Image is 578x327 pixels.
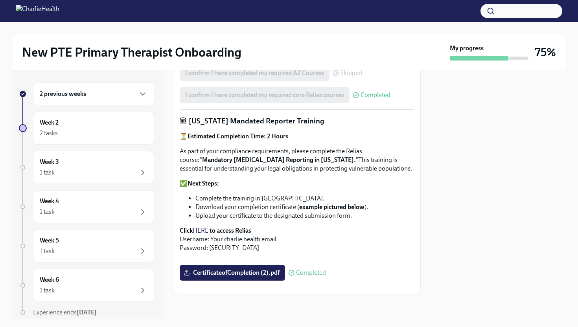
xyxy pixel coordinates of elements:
h2: New PTE Primary Therapist Onboarding [22,44,241,60]
a: Week 22 tasks [19,112,154,145]
strong: example pictured below [299,203,364,211]
h3: 75% [535,45,556,59]
h6: Week 6 [40,276,59,284]
h6: Week 3 [40,158,59,166]
p: As part of your compliance requirements, please complete the Relias course: This training is esse... [180,147,414,173]
strong: to access Relias [210,227,251,234]
h6: Week 5 [40,236,59,245]
p: ✅ [180,179,414,188]
a: Week 41 task [19,190,154,223]
h6: Week 2 [40,118,59,127]
li: Complete the training in [GEOGRAPHIC_DATA]. [195,194,414,203]
span: CertificateofCompletion (2).pdf [185,269,280,277]
div: 1 task [40,168,55,177]
div: 2 tasks [40,129,58,138]
span: Skipped [341,70,362,76]
span: Completed [361,92,390,98]
strong: Estimated Completion Time: 2 Hours [188,132,288,140]
strong: Click [180,227,193,234]
img: CharlieHealth [16,5,59,17]
a: Week 61 task [19,269,154,302]
div: 1 task [40,286,55,295]
strong: "Mandatory [MEDICAL_DATA] Reporting in [US_STATE]." [199,156,358,163]
a: HERE [193,227,208,234]
strong: [DATE] [77,309,97,316]
a: Week 31 task [19,151,154,184]
strong: Next Steps: [188,180,219,187]
h6: 2 previous weeks [40,90,86,98]
div: 1 task [40,208,55,216]
div: 1 task [40,247,55,255]
p: 🏛 [US_STATE] Mandated Reporter Training [180,116,414,126]
span: Completed [296,270,326,276]
label: CertificateofCompletion (2).pdf [180,265,285,281]
strong: My progress [450,44,484,53]
div: 2 previous weeks [33,83,154,105]
li: Upload your certificate to the designated submission form. [195,211,414,220]
a: Week 51 task [19,230,154,263]
p: Username: Your charlie health email Password: [SECURITY_DATA] [180,226,414,252]
span: Experience ends [33,309,97,316]
p: ⏳ [180,132,414,141]
li: Download your completion certificate ( ). [195,203,414,211]
h6: Week 4 [40,197,59,206]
